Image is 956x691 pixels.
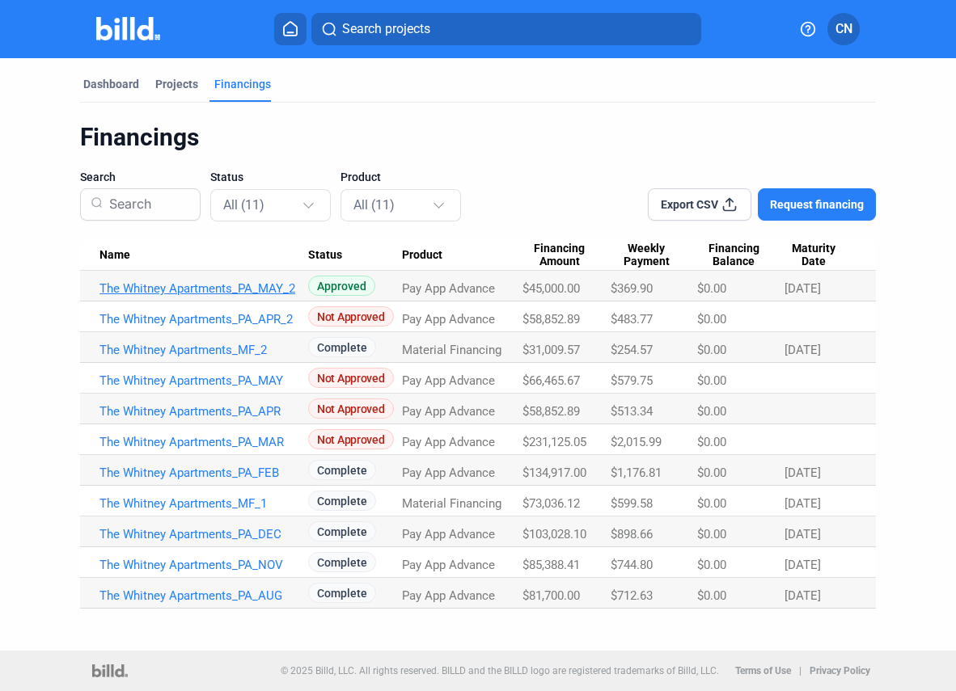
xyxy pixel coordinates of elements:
[611,527,653,541] span: $898.66
[522,496,580,511] span: $73,036.12
[785,558,821,572] span: [DATE]
[342,19,430,39] span: Search projects
[308,552,376,572] span: Complete
[402,588,495,603] span: Pay App Advance
[99,496,308,511] a: The Whitney Apartments_MF_1
[522,466,586,480] span: $134,917.00
[80,169,116,185] span: Search
[80,122,876,153] div: Financings
[661,196,718,213] span: Export CSV
[522,343,580,357] span: $31,009.57
[697,373,726,388] span: $0.00
[308,248,402,263] div: Status
[785,496,821,511] span: [DATE]
[308,521,376,541] span: Complete
[522,435,586,449] span: $231,125.05
[758,188,876,221] button: Request financing
[99,248,130,263] span: Name
[770,196,864,213] span: Request financing
[210,169,243,185] span: Status
[402,248,522,263] div: Product
[697,404,726,419] span: $0.00
[99,343,308,357] a: The Whitney Apartments_MF_2
[99,312,308,327] a: The Whitney Apartments_PA_APR_2
[96,17,160,40] img: Billd Company Logo
[402,248,442,263] span: Product
[308,583,376,603] span: Complete
[99,248,308,263] div: Name
[611,588,653,603] span: $712.63
[99,558,308,572] a: The Whitney Apartments_PA_NOV
[785,281,821,296] span: [DATE]
[697,527,726,541] span: $0.00
[92,664,127,677] img: logo
[308,337,376,357] span: Complete
[522,527,586,541] span: $103,028.10
[402,435,495,449] span: Pay App Advance
[810,665,870,676] b: Privacy Policy
[522,312,580,327] span: $58,852.89
[697,496,726,511] span: $0.00
[103,183,190,225] input: Search
[214,76,271,92] div: Financings
[402,343,501,357] span: Material Financing
[648,188,751,221] button: Export CSV
[785,588,821,603] span: [DATE]
[155,76,198,92] div: Projects
[611,558,653,572] span: $744.80
[835,19,852,39] span: CN
[697,242,771,269] span: Financing Balance
[402,558,495,572] span: Pay App Advance
[522,373,580,388] span: $66,465.67
[611,466,662,480] span: $1,176.81
[785,343,821,357] span: [DATE]
[611,496,653,511] span: $599.58
[99,404,308,419] a: The Whitney Apartments_PA_APR
[402,527,495,541] span: Pay App Advance
[697,281,726,296] span: $0.00
[735,665,791,676] b: Terms of Use
[697,558,726,572] span: $0.00
[341,169,381,185] span: Product
[308,306,393,327] span: Not Approved
[785,527,821,541] span: [DATE]
[308,429,393,449] span: Not Approved
[611,373,653,388] span: $579.75
[611,435,662,449] span: $2,015.99
[99,281,308,296] a: The Whitney Apartments_PA_MAY_2
[281,665,719,676] p: © 2025 Billd, LLC. All rights reserved. BILLD and the BILLD logo are registered trademarks of Bil...
[402,496,501,511] span: Material Financing
[611,312,653,327] span: $483.77
[402,373,495,388] span: Pay App Advance
[402,466,495,480] span: Pay App Advance
[522,242,611,269] div: Financing Amount
[311,13,701,45] button: Search projects
[611,343,653,357] span: $254.57
[99,435,308,449] a: The Whitney Apartments_PA_MAR
[785,242,841,269] span: Maturity Date
[697,466,726,480] span: $0.00
[697,242,785,269] div: Financing Balance
[353,197,395,213] mat-select-trigger: All (11)
[697,343,726,357] span: $0.00
[308,491,376,511] span: Complete
[827,13,860,45] button: CN
[99,588,308,603] a: The Whitney Apartments_PA_AUG
[83,76,139,92] div: Dashboard
[522,588,580,603] span: $81,700.00
[522,281,580,296] span: $45,000.00
[402,312,495,327] span: Pay App Advance
[697,588,726,603] span: $0.00
[697,312,726,327] span: $0.00
[223,197,264,213] mat-select-trigger: All (11)
[785,466,821,480] span: [DATE]
[99,527,308,541] a: The Whitney Apartments_PA_DEC
[611,242,697,269] div: Weekly Payment
[402,281,495,296] span: Pay App Advance
[308,276,375,296] span: Approved
[308,398,393,419] span: Not Approved
[308,248,342,263] span: Status
[611,281,653,296] span: $369.90
[611,404,653,419] span: $513.34
[308,460,376,480] span: Complete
